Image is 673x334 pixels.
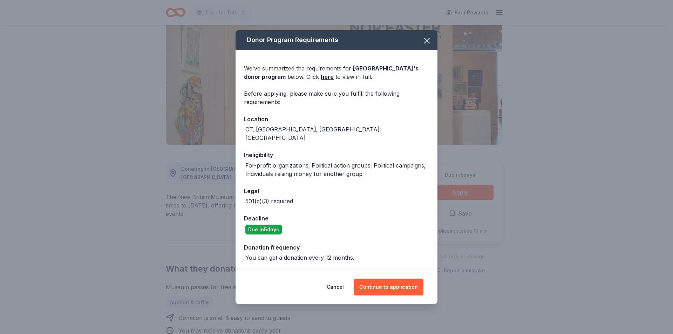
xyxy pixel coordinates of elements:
[244,115,429,124] div: Location
[321,73,334,81] a: here
[244,64,429,81] div: We've summarized the requirements for below. Click to view in full.
[244,89,429,106] div: Before applying, please make sure you fulfill the following requirements:
[244,243,429,252] div: Donation frequency
[354,279,423,295] button: Continue to application
[245,225,282,234] div: Due in 5 days
[245,161,429,178] div: For-profit organizations; Political action groups; Political campaigns; Individuals raising money...
[245,197,293,205] div: 501(c)(3) required
[244,150,429,159] div: Ineligibility
[245,125,429,142] div: CT; [GEOGRAPHIC_DATA]; [GEOGRAPHIC_DATA]; [GEOGRAPHIC_DATA]
[244,214,429,223] div: Deadline
[236,30,437,50] div: Donor Program Requirements
[327,279,344,295] button: Cancel
[244,186,429,196] div: Legal
[245,253,354,262] div: You can get a donation every 12 months.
